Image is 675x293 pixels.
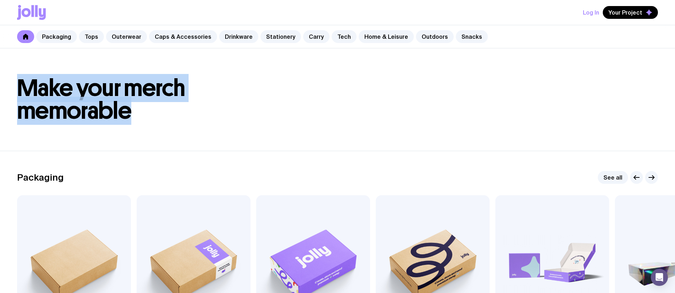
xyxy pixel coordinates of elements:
a: Snacks [456,30,488,43]
button: Log In [583,6,599,19]
a: Stationery [260,30,301,43]
a: Tech [332,30,357,43]
span: Your Project [608,9,642,16]
a: Drinkware [219,30,258,43]
a: Outdoors [416,30,454,43]
span: Make your merch memorable [17,74,185,125]
a: Outerwear [106,30,147,43]
a: Home & Leisure [359,30,414,43]
a: Caps & Accessories [149,30,217,43]
h2: Packaging [17,172,64,183]
a: Packaging [36,30,77,43]
a: See all [598,171,628,184]
a: Carry [303,30,329,43]
button: Your Project [603,6,658,19]
a: Tops [79,30,104,43]
div: Open Intercom Messenger [651,269,668,286]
